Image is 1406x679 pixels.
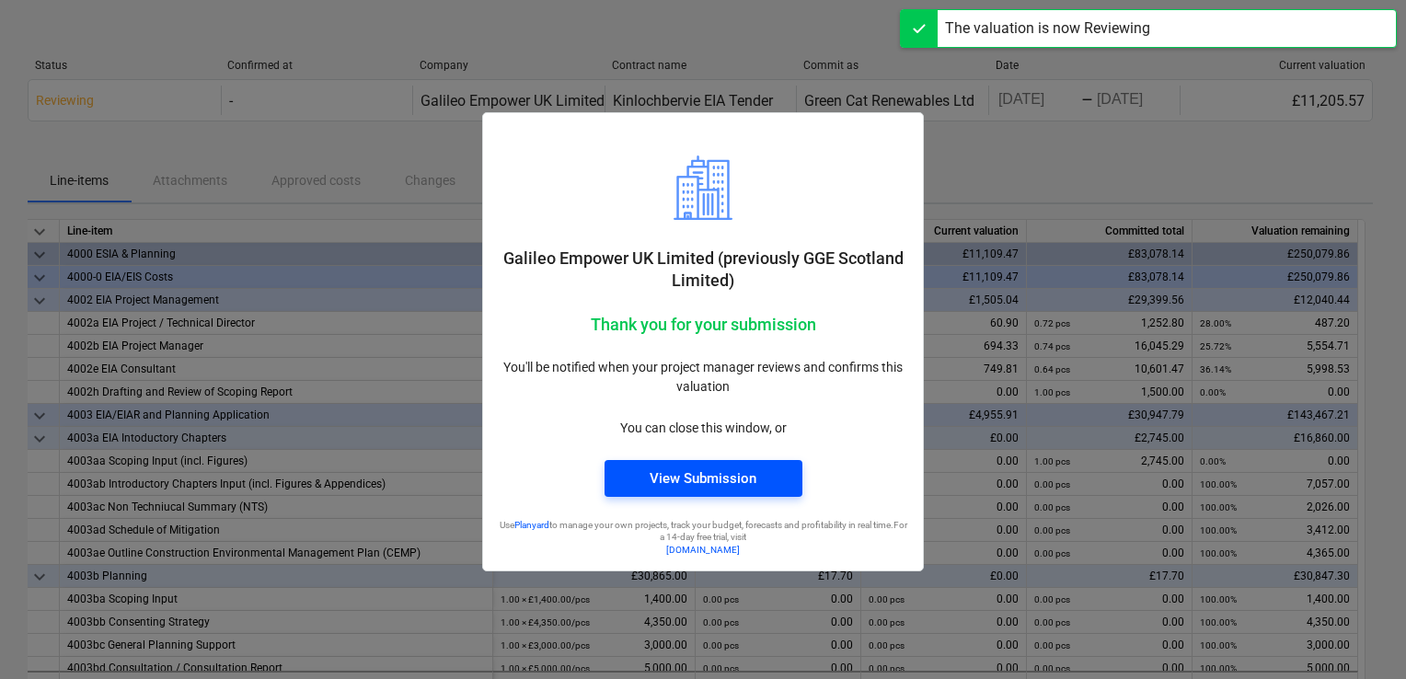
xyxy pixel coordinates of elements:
p: Thank you for your submission [498,314,908,336]
p: You'll be notified when your project manager reviews and confirms this valuation [498,358,908,397]
div: The valuation is now Reviewing [945,17,1150,40]
p: Galileo Empower UK Limited (previously GGE Scotland Limited) [498,247,908,292]
a: [DOMAIN_NAME] [666,545,740,555]
button: View Submission [605,460,802,497]
div: View Submission [650,466,756,490]
p: You can close this window, or [498,419,908,438]
a: Planyard [514,520,549,530]
p: Use to manage your own projects, track your budget, forecasts and profitability in real time. For... [498,519,908,544]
